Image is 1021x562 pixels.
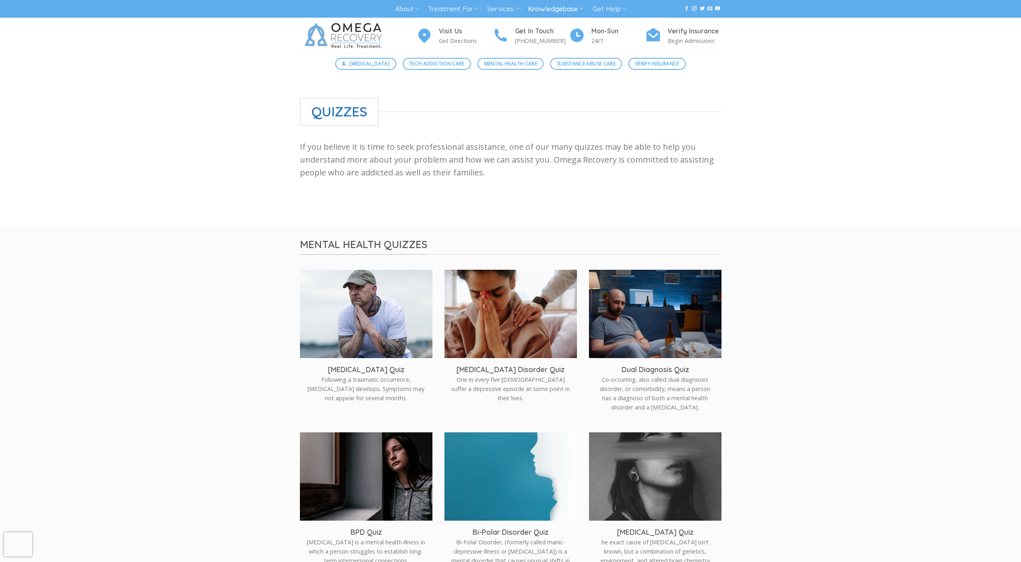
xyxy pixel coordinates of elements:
a: Follow on Facebook [684,6,689,12]
h4: Get In Touch [515,26,569,37]
span: Mental Health Care [484,60,537,67]
a: Get In Touch [PHONE_NUMBER] [493,26,569,46]
h3: [MEDICAL_DATA] Disorder Quiz [450,365,571,374]
a: Get Help [593,2,626,16]
a: Knowledgebase [528,2,583,16]
h3: Bi-Polar Disorder Quiz [450,527,571,537]
h3: Dual Diagnosis Quiz [595,365,715,374]
h4: Verify Insurance [668,26,721,37]
a: Follow on YouTube [715,6,720,12]
a: Verify Insurance Begin Admissions [645,26,721,46]
a: Follow on Instagram [692,6,697,12]
a: Verify Insurance [628,58,686,70]
h4: Mon-Sun [591,26,645,37]
a: Send us an email [707,6,712,12]
p: One in every five [DEMOGRAPHIC_DATA] suffer a depressive episode at some point in their lives. [450,375,571,403]
span: Mental Health Quizzes [300,238,428,255]
p: If you believe it is time to seek professional assistance, one of our many quizzes may be able to... [300,140,721,179]
a: Visit Us Get Directions [416,26,493,46]
p: [PHONE_NUMBER] [515,36,569,45]
img: Omega Recovery [300,18,390,54]
span: [MEDICAL_DATA] [349,60,389,67]
a: About [395,2,419,16]
p: 24/7 [591,36,645,45]
p: Begin Admissions [668,36,721,45]
span: Tech Addiction Care [409,60,465,67]
p: Get Directions [439,36,493,45]
h3: [MEDICAL_DATA] Quiz [306,365,426,374]
h3: BPD Quiz [306,527,426,537]
a: Services [487,2,519,16]
a: Tech Addiction Care [403,58,471,70]
a: Treatment For [428,2,478,16]
a: [MEDICAL_DATA] [335,58,396,70]
p: Following a traumatic occurrence, [MEDICAL_DATA] develops. Symptoms may not appear for several mo... [306,375,426,403]
h3: [MEDICAL_DATA] Quiz [595,527,715,537]
h4: Visit Us [439,26,493,37]
a: Substance Abuse Care [550,58,622,70]
span: Quizzes [300,98,379,126]
a: Follow on Twitter [700,6,705,12]
span: Substance Abuse Care [557,60,615,67]
a: Mental Health Care [477,58,544,70]
span: Verify Insurance [635,60,679,67]
p: Co-occurring, also called dual diagnoses disorder, or comorbidity, means a person has a diagnosis... [595,375,715,412]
